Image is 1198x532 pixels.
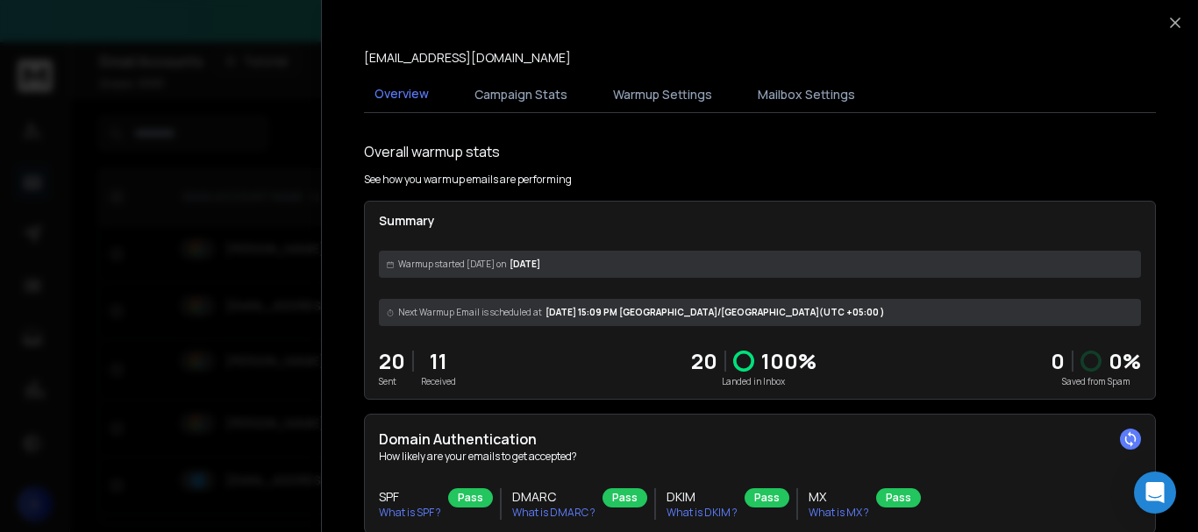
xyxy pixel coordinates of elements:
h3: MX [809,488,869,506]
span: Next Warmup Email is scheduled at [398,306,542,319]
button: Mailbox Settings [747,75,866,114]
p: Landed in Inbox [691,375,816,388]
h3: SPF [379,488,441,506]
h3: DKIM [667,488,738,506]
p: [EMAIL_ADDRESS][DOMAIN_NAME] [364,49,571,67]
p: Sent [379,375,405,388]
button: Warmup Settings [603,75,723,114]
div: [DATE] [379,251,1141,278]
div: Pass [876,488,921,507]
p: Saved from Spam [1051,375,1141,388]
h3: DMARC [512,488,595,506]
p: 20 [691,347,717,375]
p: Received [421,375,456,388]
p: What is DKIM ? [667,506,738,520]
strong: 0 [1051,346,1065,375]
p: Summary [379,212,1141,230]
p: How likely are your emails to get accepted? [379,450,1141,464]
div: Pass [448,488,493,507]
h1: Overall warmup stats [364,141,500,162]
div: Open Intercom Messenger [1134,472,1176,514]
p: 0 % [1109,347,1141,375]
h2: Domain Authentication [379,429,1141,450]
p: See how you warmup emails are performing [364,173,572,187]
button: Campaign Stats [464,75,578,114]
div: [DATE] 15:09 PM [GEOGRAPHIC_DATA]/[GEOGRAPHIC_DATA] (UTC +05:00 ) [379,299,1141,326]
div: Pass [603,488,647,507]
p: What is MX ? [809,506,869,520]
div: Pass [745,488,789,507]
button: Overview [364,74,439,115]
p: 100 % [761,347,816,375]
p: 20 [379,347,405,375]
p: 11 [421,347,456,375]
span: Warmup started [DATE] on [398,258,506,271]
p: What is DMARC ? [512,506,595,520]
p: What is SPF ? [379,506,441,520]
